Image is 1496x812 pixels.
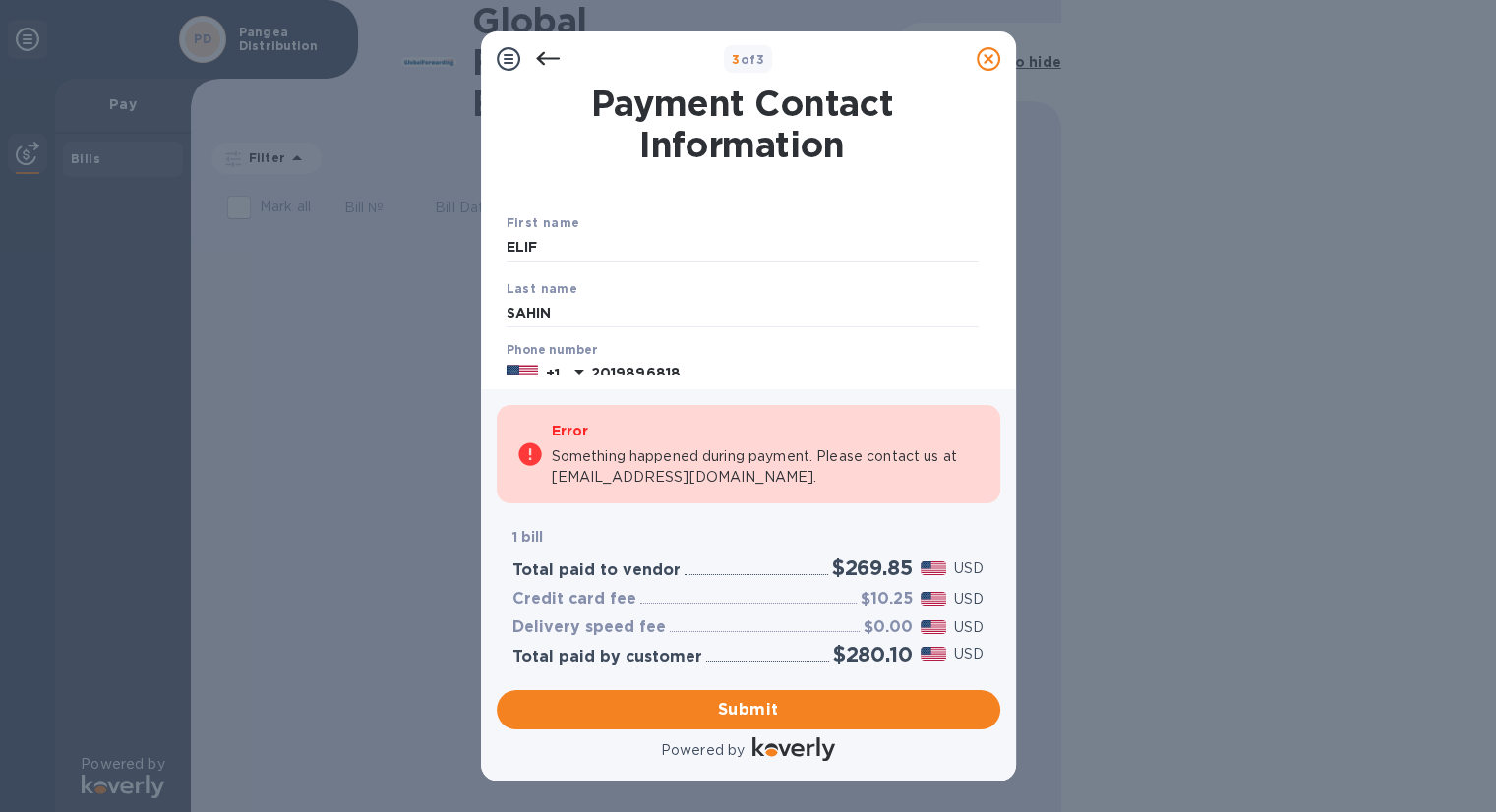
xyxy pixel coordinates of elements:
[921,647,947,661] img: USD
[507,281,578,296] b: Last name
[512,648,702,667] h3: Total paid by customer
[591,359,979,388] input: Enter your phone number
[512,529,544,545] b: 1 bill
[954,644,984,665] p: USD
[732,52,764,67] b: of 3
[661,740,745,761] p: Powered by
[497,690,1000,729] button: Submit
[507,233,979,262] input: Enter your first name
[954,617,984,638] p: USD
[921,592,947,606] img: USD
[507,363,538,384] img: US
[507,345,597,357] label: Phone number
[512,618,666,637] h3: Delivery speed fee
[512,590,636,609] h3: Credit card fee
[546,364,560,383] p: +1
[512,561,681,580] h3: Total paid to vendor
[507,298,979,327] input: Enter your last name
[552,446,981,488] p: Something happened during payment. Please contact us at [EMAIL_ADDRESS][DOMAIN_NAME].
[507,83,979,165] h1: Payment Contact Information
[552,423,589,438] b: Error
[864,618,913,637] h3: $0.00
[512,698,985,722] span: Submit
[732,52,740,67] span: 3
[921,561,947,575] img: USD
[921,620,947,634] img: USD
[507,215,580,230] b: First name
[752,737,835,761] img: Logo
[833,642,913,667] h2: $280.10
[954,558,984,579] p: USD
[954,589,984,609] p: USD
[861,590,913,609] h3: $10.25
[832,555,913,580] h2: $269.85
